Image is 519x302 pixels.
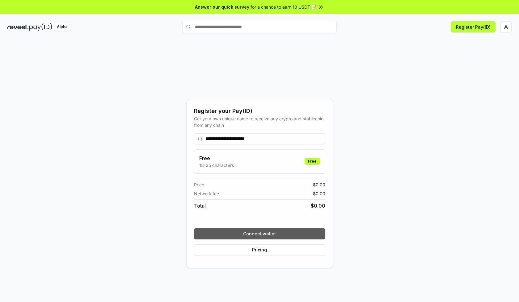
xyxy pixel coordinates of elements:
div: Free [305,158,320,165]
img: pay_id [29,23,52,31]
div: Alpha [53,23,71,31]
p: 13-25 characters [199,162,234,168]
span: for a chance to earn 10 USDT 📝 [251,4,317,10]
button: Pricing [194,244,325,255]
div: Get your own unique name to receive any crypto and stablecoin, from any chain [194,115,325,128]
button: Connect wallet [194,228,325,239]
span: Network fee [194,190,219,197]
button: Register Pay(ID) [451,21,496,32]
h3: Free [199,155,234,162]
div: Register your Pay(ID) [194,107,325,115]
span: $ 0.00 [313,190,325,197]
span: Answer our quick survey [195,4,249,10]
span: Price [194,181,204,188]
img: reveel_dark [7,23,28,31]
span: $ 0.00 [313,181,325,188]
span: $ 0.00 [311,202,325,209]
span: Total [194,202,206,209]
